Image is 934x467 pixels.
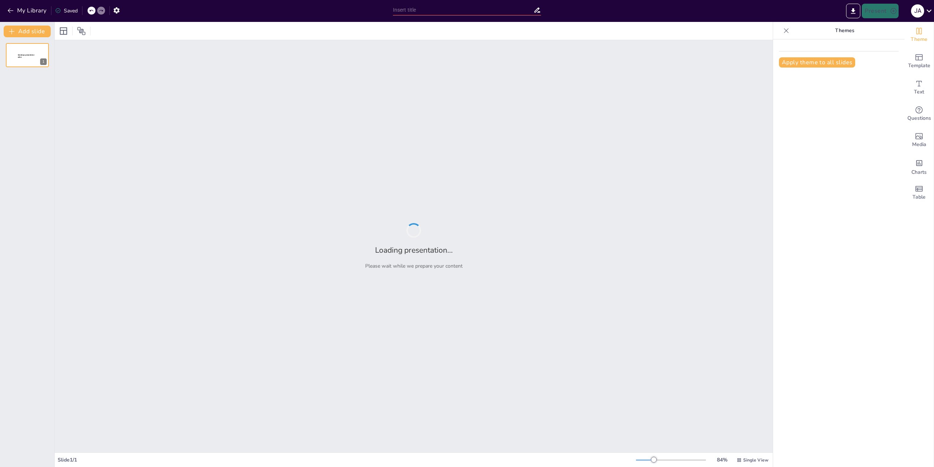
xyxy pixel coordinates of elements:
button: J A [911,4,924,18]
button: Add slide [4,26,51,37]
div: Add a table [904,180,934,206]
div: Saved [55,7,78,14]
div: Layout [58,25,69,37]
span: Position [77,27,86,35]
span: Sendsteps presentation editor [18,54,34,58]
div: Add charts and graphs [904,153,934,180]
div: Add ready made slides [904,48,934,74]
div: Slide 1 / 1 [58,456,636,463]
div: 1 [6,43,49,67]
p: Please wait while we prepare your content [365,263,463,269]
span: Table [912,193,926,201]
div: 1 [40,58,47,65]
h2: Loading presentation... [375,245,453,255]
span: Media [912,141,926,149]
span: Questions [907,114,931,122]
span: Template [908,62,930,70]
span: Theme [911,35,927,43]
button: Present [862,4,898,18]
span: Text [914,88,924,96]
div: Add images, graphics, shapes or video [904,127,934,153]
button: Apply theme to all slides [779,57,855,68]
div: 84 % [713,456,731,463]
div: Change the overall theme [904,22,934,48]
div: Get real-time input from your audience [904,101,934,127]
span: Charts [911,168,927,176]
span: Single View [743,457,768,463]
button: Export to PowerPoint [846,4,860,18]
p: Themes [792,22,897,39]
div: Add text boxes [904,74,934,101]
input: Insert title [393,5,534,15]
button: My Library [5,5,50,16]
